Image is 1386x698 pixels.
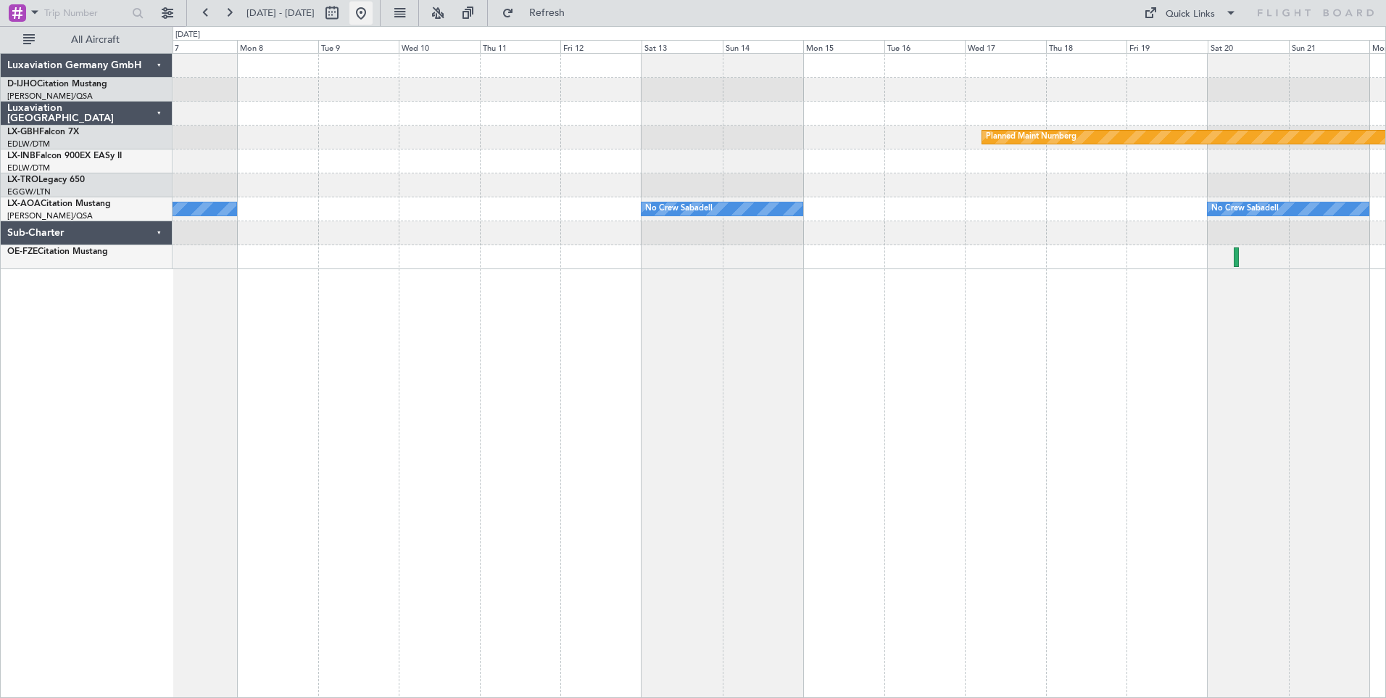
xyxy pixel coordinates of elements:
[237,40,318,53] div: Mon 8
[7,176,85,184] a: LX-TROLegacy 650
[803,40,884,53] div: Mon 15
[16,28,157,52] button: All Aircraft
[986,126,1076,148] div: Planned Maint Nurnberg
[7,200,111,208] a: LX-AOACitation Mustang
[1046,40,1127,53] div: Thu 18
[7,247,38,256] span: OE-FZE
[7,80,107,89] a: D-IJHOCitation Mustang
[1166,7,1215,22] div: Quick Links
[7,152,122,160] a: LX-INBFalcon 900EX EASy II
[7,200,41,208] span: LX-AOA
[1211,198,1279,220] div: No Crew Sabadell
[7,80,37,89] span: D-IJHO
[7,139,50,149] a: EDLW/DTM
[884,40,966,53] div: Tue 16
[642,40,723,53] div: Sat 13
[7,176,38,184] span: LX-TRO
[7,128,39,136] span: LX-GBH
[723,40,804,53] div: Sun 14
[157,40,238,53] div: Sun 7
[7,91,93,102] a: [PERSON_NAME]/QSA
[7,247,108,256] a: OE-FZECitation Mustang
[1289,40,1370,53] div: Sun 21
[7,210,93,221] a: [PERSON_NAME]/QSA
[7,128,79,136] a: LX-GBHFalcon 7X
[7,152,36,160] span: LX-INB
[965,40,1046,53] div: Wed 17
[7,186,51,197] a: EGGW/LTN
[1126,40,1208,53] div: Fri 19
[560,40,642,53] div: Fri 12
[645,198,713,220] div: No Crew Sabadell
[246,7,315,20] span: [DATE] - [DATE]
[175,29,200,41] div: [DATE]
[38,35,153,45] span: All Aircraft
[44,2,128,24] input: Trip Number
[1137,1,1244,25] button: Quick Links
[7,163,50,173] a: EDLW/DTM
[517,8,578,18] span: Refresh
[480,40,561,53] div: Thu 11
[495,1,582,25] button: Refresh
[318,40,399,53] div: Tue 9
[1208,40,1289,53] div: Sat 20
